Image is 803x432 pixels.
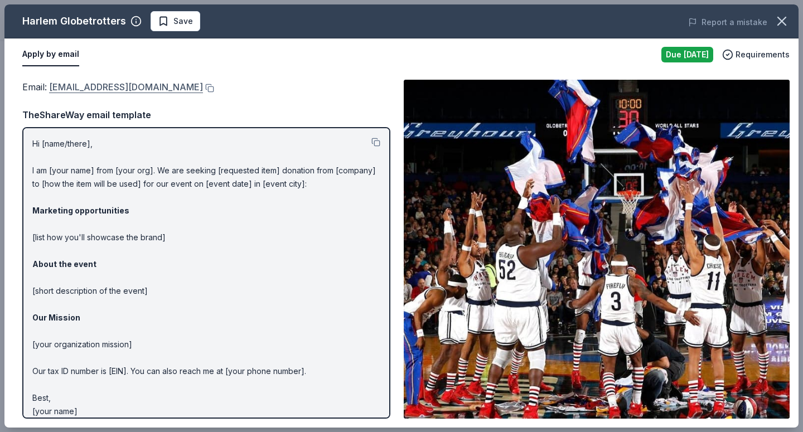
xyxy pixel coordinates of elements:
[32,259,96,269] strong: About the event
[32,206,129,215] strong: Marketing opportunities
[32,313,80,322] strong: Our Mission
[22,12,126,30] div: Harlem Globetrotters
[22,108,390,122] div: TheShareWay email template
[32,137,380,418] p: Hi [name/there], I am [your name] from [your org]. We are seeking [requested item] donation from ...
[404,80,790,419] img: Image for Harlem Globetrotters
[151,11,200,31] button: Save
[173,14,193,28] span: Save
[22,81,203,93] span: Email :
[722,48,790,61] button: Requirements
[661,47,713,62] div: Due [DATE]
[688,16,767,29] button: Report a mistake
[49,80,203,94] a: [EMAIL_ADDRESS][DOMAIN_NAME]
[22,43,79,66] button: Apply by email
[736,48,790,61] span: Requirements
